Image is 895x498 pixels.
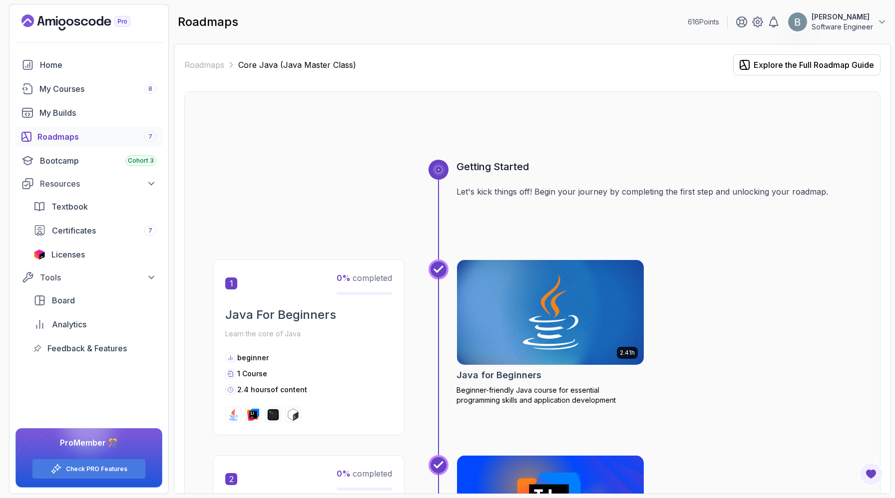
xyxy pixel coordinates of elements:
[456,160,852,174] h3: Getting Started
[705,246,885,453] iframe: chat widget
[15,268,162,286] button: Tools
[237,353,269,363] p: beginner
[40,271,156,283] div: Tools
[754,59,874,71] div: Explore the Full Roadmap Guide
[32,459,146,479] button: Check PRO Features
[52,294,75,306] span: Board
[39,83,156,95] div: My Courses
[267,409,279,421] img: terminal logo
[688,17,719,27] p: 616 Points
[733,54,881,75] button: Explore the Full Roadmap Guide
[457,260,644,365] img: Java for Beginners card
[237,369,267,378] span: 1 Course
[27,338,162,358] a: feedback
[27,314,162,334] a: analytics
[238,59,356,71] p: Core Java (Java Master Class)
[148,133,152,141] span: 7
[225,327,392,341] p: Learn the core of Java
[337,273,351,283] span: 0 %
[148,85,152,93] span: 8
[178,14,238,30] h2: roadmaps
[40,59,156,71] div: Home
[15,151,162,171] a: bootcamp
[15,103,162,123] a: builds
[812,22,873,32] p: Software Engineer
[33,249,45,259] img: jetbrains icon
[287,409,299,421] img: bash logo
[237,385,307,395] p: 2.4 hours of content
[788,12,887,32] button: user profile image[PERSON_NAME]Software Engineer
[247,409,259,421] img: intellij logo
[456,385,644,405] p: Beginner-friendly Java course for essential programming skills and application development
[39,107,156,119] div: My Builds
[812,12,873,22] p: [PERSON_NAME]
[66,465,127,473] a: Check PRO Features
[27,221,162,241] a: certificates
[40,178,156,190] div: Resources
[853,458,885,488] iframe: chat widget
[15,79,162,99] a: courses
[225,307,392,323] h2: Java For Beginners
[27,290,162,310] a: board
[47,342,127,354] span: Feedback & Features
[128,157,154,165] span: Cohort 3
[337,469,351,479] span: 0 %
[148,227,152,235] span: 7
[52,318,86,330] span: Analytics
[620,349,635,357] p: 2.41h
[225,277,237,289] span: 1
[456,259,644,405] a: Java for Beginners card2.41hJava for BeginnersBeginner-friendly Java course for essential program...
[40,155,156,167] div: Bootcamp
[21,14,153,30] a: Landing page
[788,12,807,31] img: user profile image
[337,469,392,479] span: completed
[227,409,239,421] img: java logo
[184,59,224,71] a: Roadmaps
[15,127,162,147] a: roadmaps
[37,131,156,143] div: Roadmaps
[52,225,96,237] span: Certificates
[456,186,852,198] p: Let's kick things off! Begin your journey by completing the first step and unlocking your roadmap.
[15,55,162,75] a: home
[456,368,541,382] h2: Java for Beginners
[337,273,392,283] span: completed
[27,197,162,217] a: textbook
[51,249,85,260] span: Licenses
[225,473,237,485] span: 2
[51,201,88,213] span: Textbook
[15,175,162,193] button: Resources
[27,245,162,264] a: licenses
